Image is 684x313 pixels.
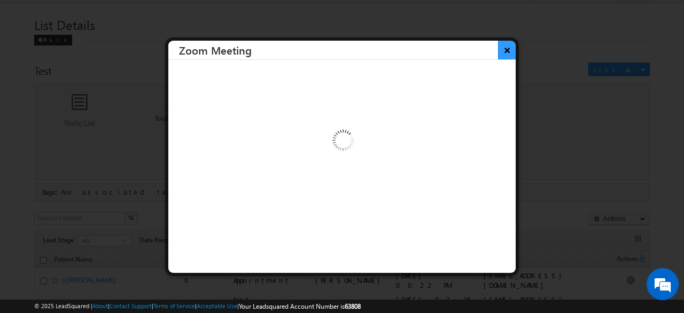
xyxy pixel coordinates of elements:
[239,302,361,310] span: Your Leadsquared Account Number is
[34,301,361,311] span: © 2025 LeadSquared | | | | |
[56,56,180,70] div: Leave a message
[287,87,398,197] img: Loading...
[157,241,194,255] em: Submit
[345,302,361,310] span: 63808
[498,41,516,59] button: ×
[92,302,108,309] a: About
[18,56,45,70] img: d_60004797649_company_0_60004797649
[14,99,195,232] textarea: Type your message and click 'Submit'
[197,302,237,309] a: Acceptable Use
[179,41,516,59] h3: Zoom Meeting
[153,302,195,309] a: Terms of Service
[175,5,201,31] div: Minimize live chat window
[110,302,152,309] a: Contact Support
